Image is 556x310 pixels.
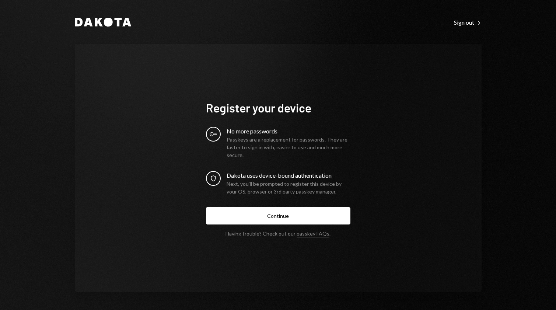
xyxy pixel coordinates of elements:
a: Sign out [454,18,482,26]
div: No more passwords [227,127,350,136]
div: Passkeys are a replacement for passwords. They are faster to sign in with, easier to use and much... [227,136,350,159]
button: Continue [206,207,350,224]
div: Dakota uses device-bound authentication [227,171,350,180]
h1: Register your device [206,100,350,115]
div: Having trouble? Check out our . [225,230,331,237]
div: Next, you’ll be prompted to register this device by your OS, browser or 3rd party passkey manager. [227,180,350,195]
a: passkey FAQs [297,230,329,237]
div: Sign out [454,19,482,26]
